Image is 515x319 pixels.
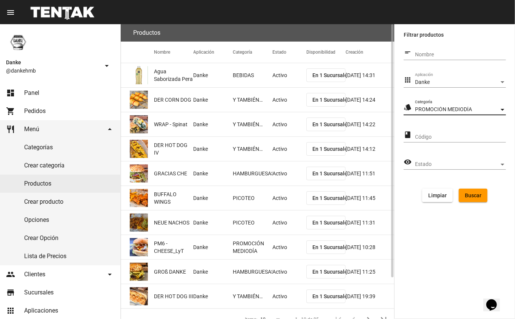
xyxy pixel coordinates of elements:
[272,284,306,308] mat-cell: Activo
[306,118,346,131] button: En 1 Sucursales
[306,68,346,82] button: En 1 Sucursales
[130,214,148,232] img: ce274695-1ce7-40c2-b596-26e3d80ba656.png
[312,269,350,275] span: En 1 Sucursales
[312,97,350,103] span: En 1 Sucursales
[312,121,350,127] span: En 1 Sucursales
[194,211,233,235] mat-cell: Danke
[306,142,346,156] button: En 1 Sucursales
[6,88,15,98] mat-icon: dashboard
[272,235,306,259] mat-cell: Activo
[465,192,481,198] span: Buscar
[233,137,272,161] mat-cell: Y TAMBIÉN…
[24,125,39,133] span: Menú
[272,63,306,87] mat-cell: Activo
[233,186,272,210] mat-cell: PICOTEO
[346,284,394,308] mat-cell: [DATE] 19:39
[24,271,45,278] span: Clientes
[415,106,472,112] span: PROMOCIÓN MEDIODÍA
[404,76,412,85] mat-icon: apps
[194,260,233,284] mat-cell: Danke
[272,260,306,284] mat-cell: Activo
[154,219,189,226] span: NEUE NACHOS
[233,112,272,136] mat-cell: Y TAMBIÉN…
[130,66,148,84] img: d7cd4ccb-e923-436d-94c5-56a0338c840e.png
[272,88,306,112] mat-cell: Activo
[233,88,272,112] mat-cell: Y TAMBIÉN…
[6,125,15,134] mat-icon: restaurant
[233,211,272,235] mat-cell: PICOTEO
[105,125,114,134] mat-icon: arrow_drop_down
[154,268,186,276] span: GROß DANKE
[154,121,188,128] span: WRAP - Spinat
[154,240,194,255] span: PM6 - CHEESE_LyT
[346,137,394,161] mat-cell: [DATE] 14:12
[312,146,350,152] span: En 1 Sucursales
[194,284,233,308] mat-cell: Danke
[346,88,394,112] mat-cell: [DATE] 14:24
[306,265,346,279] button: En 1 Sucursales
[312,220,350,226] span: En 1 Sucursales
[130,238,148,256] img: f4fd4fc5-1d0f-45c4-b852-86da81b46df0.png
[154,293,193,300] span: DER HOT DOG III
[415,79,506,85] mat-select: Aplicación
[272,42,306,63] mat-header-cell: Estado
[415,161,499,167] span: Estado
[154,42,194,63] mat-header-cell: Nombre
[306,167,346,180] button: En 1 Sucursales
[272,137,306,161] mat-cell: Activo
[6,58,99,67] span: Danke
[306,191,346,205] button: En 1 Sucursales
[154,68,194,83] span: Agua Saborizada Pera
[6,306,15,315] mat-icon: apps
[483,289,507,311] iframe: chat widget
[130,189,148,207] img: 3441f565-b6db-4b42-ad11-33f843c8c403.png
[312,72,350,78] span: En 1 Sucursales
[130,140,148,158] img: 2101e8c8-98bc-4e4a-b63d-15c93b71735f.png
[194,112,233,136] mat-cell: Danke
[194,63,233,87] mat-cell: Danke
[154,170,187,177] span: GRACIAS CHE
[346,235,394,259] mat-cell: [DATE] 10:28
[404,103,412,112] mat-icon: style
[346,112,394,136] mat-cell: [DATE] 14:22
[6,270,15,279] mat-icon: people
[346,63,394,87] mat-cell: [DATE] 14:31
[194,161,233,186] mat-cell: Danke
[194,42,233,63] mat-header-cell: Aplicación
[6,288,15,297] mat-icon: store
[24,89,39,97] span: Panel
[312,170,350,177] span: En 1 Sucursales
[154,141,194,156] span: DER HOT DOG IV
[306,216,346,229] button: En 1 Sucursales
[272,161,306,186] mat-cell: Activo
[272,186,306,210] mat-cell: Activo
[306,42,346,63] mat-header-cell: Disponibilidad
[312,244,350,250] span: En 1 Sucursales
[194,137,233,161] mat-cell: Danke
[6,107,15,116] mat-icon: shopping_cart
[130,164,148,183] img: f44e3677-93e0-45e7-9b22-8afb0cb9c0b5.png
[312,293,350,299] span: En 1 Sucursales
[272,211,306,235] mat-cell: Activo
[24,107,46,115] span: Pedidos
[306,290,346,303] button: En 1 Sucursales
[428,192,447,198] span: Limpiar
[415,134,506,140] input: Código
[346,42,394,63] mat-header-cell: Creación
[130,287,148,305] img: 80660d7d-92ce-4920-87ef-5263067dcc48.png
[346,161,394,186] mat-cell: [DATE] 11:51
[346,260,394,284] mat-cell: [DATE] 11:25
[233,260,272,284] mat-cell: HAMBURGUESAS
[102,61,111,70] mat-icon: arrow_drop_down
[233,63,272,87] mat-cell: BEBIDAS
[404,158,412,167] mat-icon: visibility
[415,161,506,167] mat-select: Estado
[312,195,350,201] span: En 1 Sucursales
[233,42,272,63] mat-header-cell: Categoría
[133,28,160,38] h3: Productos
[130,263,148,281] img: e78ba89a-d4a4-48df-a29c-741630618342.png
[24,307,58,314] span: Aplicaciones
[194,88,233,112] mat-cell: Danke
[459,189,487,202] button: Buscar
[233,161,272,186] mat-cell: HAMBURGUESAS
